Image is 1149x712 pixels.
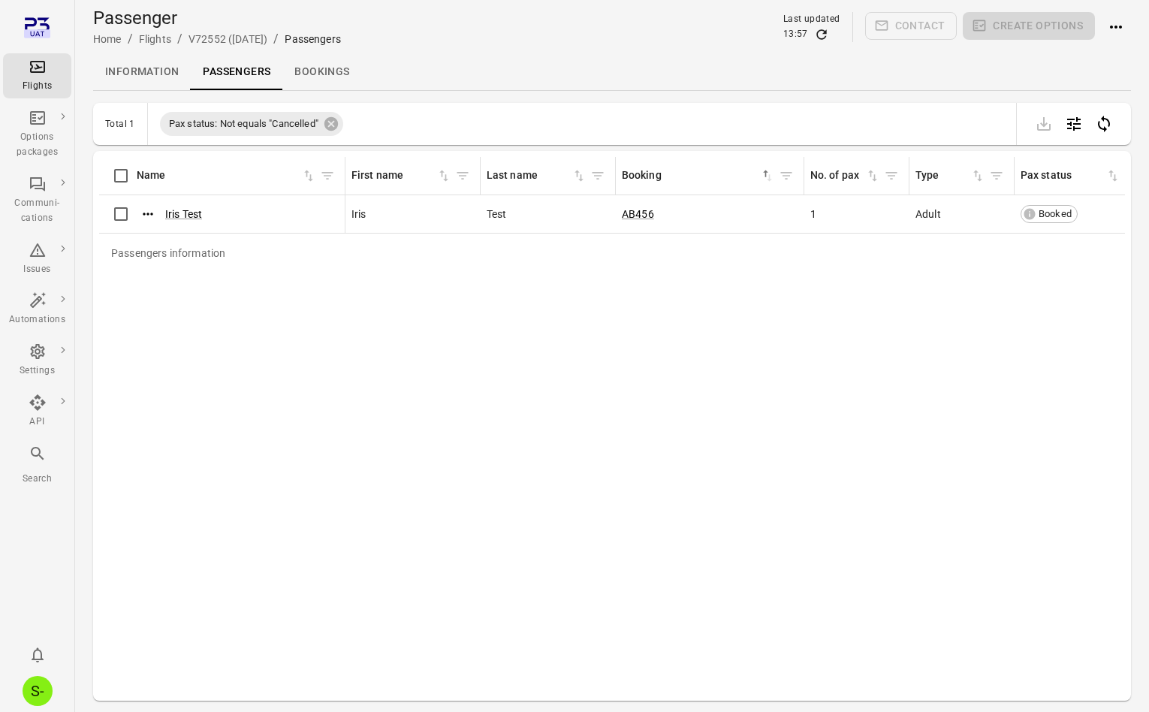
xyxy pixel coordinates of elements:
div: Options packages [9,130,65,160]
button: Actions [1101,12,1131,42]
button: Start periodic sync to update passenger and booking information in Plan3 [1089,109,1119,139]
div: No. of pax [810,167,865,184]
div: Sort by no. of pax in ascending order [810,167,880,184]
span: Iris [351,207,366,222]
span: Booked [1033,207,1077,222]
a: V72552 ([DATE]) [188,33,267,45]
div: First name [351,167,436,184]
div: Sort by type in ascending order [915,167,985,184]
a: Passengers [191,54,282,90]
a: Issues [3,237,71,282]
li: / [273,30,279,48]
div: Sort by first name in ascending order [351,167,451,184]
button: Filter by booking [775,164,798,187]
div: Local navigation [93,54,1131,90]
button: Filter by name [316,164,339,187]
div: Pax status: Not equals "Cancelled" [160,112,343,136]
div: Passengers [285,32,341,47]
span: 1 [810,207,816,222]
a: Home [93,33,122,45]
div: Sort by name in ascending order [137,167,316,184]
button: Search [3,440,71,490]
div: Last updated [783,12,840,27]
a: Settings [3,338,71,383]
button: Actions [137,203,159,225]
div: Flights [9,79,65,94]
span: Pax status: Not equals "Cancelled" [160,116,327,131]
button: Filter by first name [451,164,474,187]
span: First name [351,167,451,184]
span: Booking [622,167,775,184]
nav: Breadcrumbs [93,30,341,48]
span: Please make a selection to create communications [865,12,957,42]
a: Iris Test [165,208,202,220]
div: Passengers information [99,234,237,273]
a: Automations [3,287,71,332]
span: Name [137,167,316,184]
button: Filter by type [985,164,1008,187]
span: Type [915,167,985,184]
a: Flights [3,53,71,98]
li: / [128,30,133,48]
button: Filter by pax status [1120,164,1143,187]
div: 13:57 [783,27,808,42]
a: Information [93,54,191,90]
div: Automations [9,312,65,327]
a: API [3,389,71,434]
button: Open table configuration [1059,109,1089,139]
div: Issues [9,262,65,277]
div: Communi-cations [9,196,65,226]
span: No. of pax [810,167,880,184]
div: Pax status [1021,167,1105,184]
button: Filter by last name [587,164,609,187]
a: Flights [139,33,171,45]
div: Sort by pax status in ascending order [1021,167,1120,184]
button: Refresh data [814,27,829,42]
div: Type [915,167,970,184]
div: Sort by booking in descending order [622,167,775,184]
div: Booking [622,167,760,184]
a: Options packages [3,104,71,164]
span: Please make a selection to export [1029,116,1059,130]
a: AB456 [622,208,654,220]
div: Search [9,472,65,487]
h1: Passenger [93,6,341,30]
div: Sort by last name in ascending order [487,167,587,184]
a: Bookings [282,54,361,90]
div: Name [137,167,301,184]
li: / [177,30,182,48]
span: Test [487,207,507,222]
span: Last name [487,167,587,184]
div: Settings [9,364,65,379]
span: Adult [915,207,941,222]
span: Please make a selection to create an option package [963,12,1095,42]
div: Total 1 [105,119,135,129]
span: Pax status [1021,167,1120,184]
div: API [9,415,65,430]
div: Last name [487,167,571,184]
button: Notifications [23,640,53,670]
button: Sólberg - Volotea [17,670,59,712]
button: Filter by no. of pax [880,164,903,187]
a: Communi-cations [3,170,71,231]
div: S- [23,676,53,706]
